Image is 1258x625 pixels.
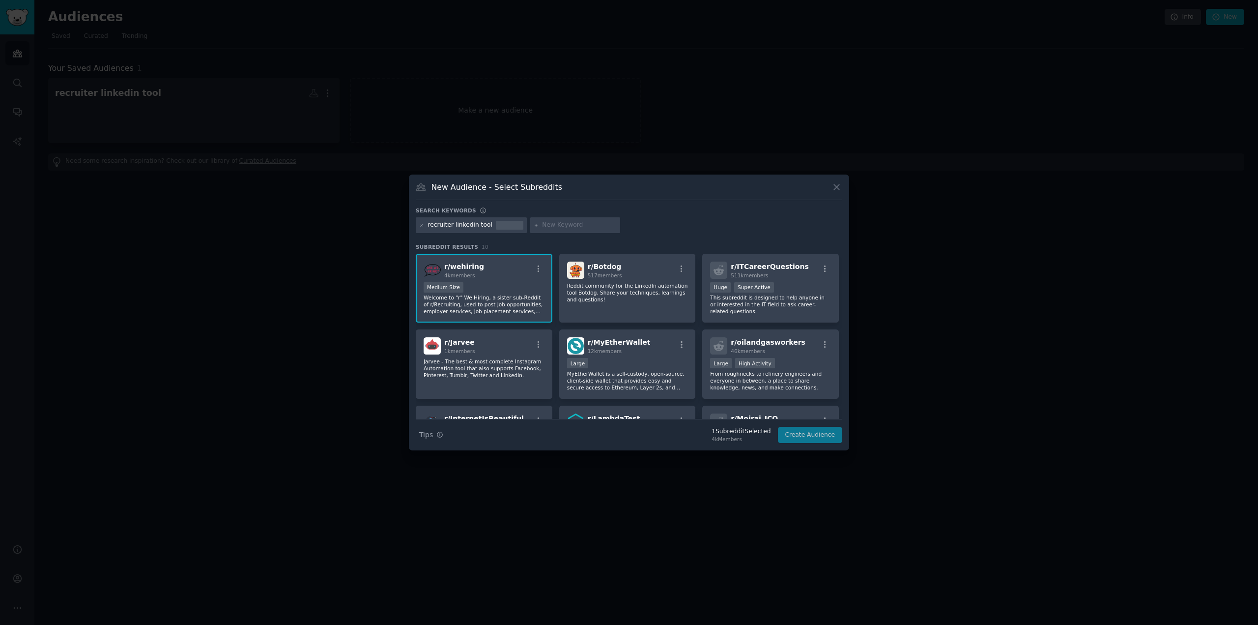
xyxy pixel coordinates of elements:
span: r/ oilandgasworkers [731,338,805,346]
span: Subreddit Results [416,243,478,250]
input: New Keyword [542,221,617,230]
div: recruiter linkedin tool [428,221,492,230]
img: Botdog [567,262,584,279]
div: High Activity [735,358,775,368]
button: Tips [416,426,447,444]
h3: Search keywords [416,207,476,214]
span: Tips [419,430,433,440]
div: Huge [710,282,731,293]
div: Large [567,358,589,368]
div: Large [710,358,732,368]
h3: New Audience - Select Subreddits [431,182,562,192]
span: 12k members [588,348,622,354]
span: r/ Jarvee [444,338,475,346]
div: 1 Subreddit Selected [712,427,771,436]
span: 4k members [444,272,475,278]
p: Reddit community for the LinkedIn automation tool Botdog. Share your techniques, learnings and qu... [567,282,688,303]
span: r/ LambdaTest [588,415,640,422]
p: From roughnecks to refinery engineers and everyone in between, a place to share knowledge, news, ... [710,370,831,391]
span: r/ Botdog [588,263,622,270]
span: r/ MyEtherWallet [588,338,651,346]
span: 517 members [588,272,622,278]
span: r/ InternetIsBeautiful [444,415,524,422]
span: r/ ITCareerQuestions [731,263,808,270]
p: Jarvee - The best & most complete Instagram Automation tool that also supports Facebook, Pinteres... [424,358,544,379]
div: Super Active [734,282,774,293]
span: 511k members [731,272,768,278]
img: wehiring [424,262,441,279]
div: Medium Size [424,282,463,293]
img: LambdaTest [567,414,584,431]
img: InternetIsBeautiful [424,414,441,431]
div: 4k Members [712,436,771,443]
p: This subreddit is designed to help anyone in or interested in the IT field to ask career-related ... [710,294,831,315]
span: 10 [482,244,488,250]
span: 46k members [731,348,765,354]
span: r/ wehiring [444,263,484,270]
img: MyEtherWallet [567,337,584,355]
span: r/ Moirai_ICO [731,415,778,422]
p: MyEtherWallet is a self-custody, open-source, client-side wallet that provides easy and secure ac... [567,370,688,391]
span: 1k members [444,348,475,354]
img: Jarvee [424,337,441,355]
p: Welcome to "r" We Hiring, a sister sub-Reddit of r/Recruiting, used to post Job opportunities, em... [424,294,544,315]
